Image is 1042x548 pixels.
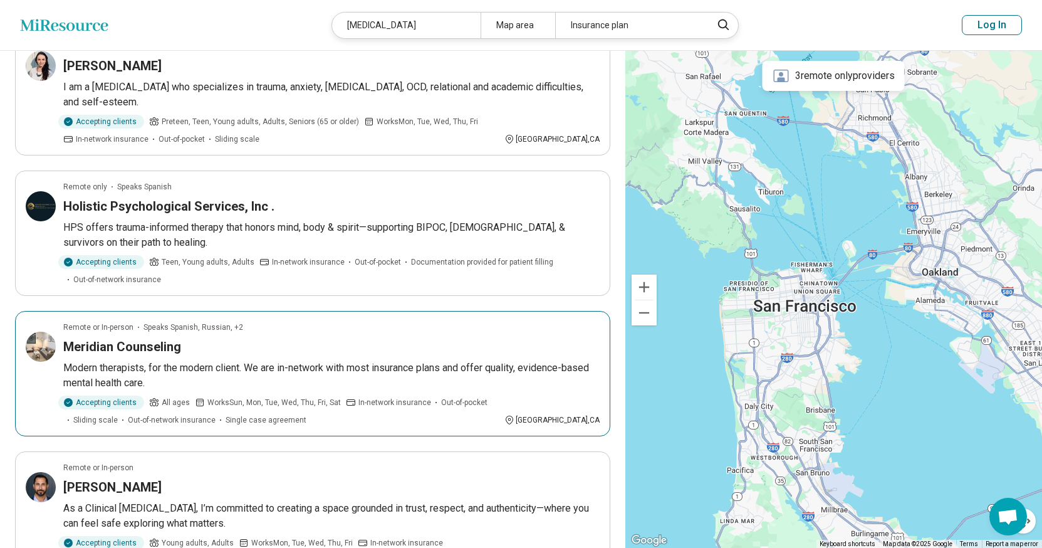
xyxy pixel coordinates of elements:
[58,255,144,269] div: Accepting clients
[63,462,133,473] p: Remote or In-person
[632,300,657,325] button: Zoom out
[73,274,161,285] span: Out-of-network insurance
[58,396,144,409] div: Accepting clients
[159,134,205,145] span: Out-of-pocket
[162,256,254,268] span: Teen, Young adults, Adults
[377,116,478,127] span: Works Mon, Tue, Wed, Thu, Fri
[883,540,952,547] span: Map data ©2025 Google
[355,256,401,268] span: Out-of-pocket
[63,322,133,333] p: Remote or In-person
[73,414,118,426] span: Sliding scale
[481,13,555,38] div: Map area
[58,115,144,129] div: Accepting clients
[63,361,600,391] p: Modern therapists, for the modern client. We are in-network with most insurance plans and offer q...
[63,57,162,75] h3: [PERSON_NAME]
[226,414,306,426] span: Single case agreement
[76,134,148,145] span: In-network insurance
[986,540,1038,547] a: Report a map error
[63,220,600,250] p: HPS offers trauma-informed therapy that honors mind, body & spirit—supporting BIPOC, [DEMOGRAPHIC...
[63,338,181,356] h3: Meridian Counseling
[962,15,1022,35] button: Log In
[989,498,1027,535] div: Open chat
[411,256,553,268] span: Documentation provided for patient filling
[632,275,657,300] button: Zoom in
[504,414,600,426] div: [GEOGRAPHIC_DATA] , CA
[63,198,274,215] h3: Holistic Psychological Services, Inc .
[63,501,600,531] p: As a Clinical [MEDICAL_DATA], I’m committed to creating a space grounded in trust, respect, and a...
[128,414,216,426] span: Out-of-network insurance
[63,478,162,496] h3: [PERSON_NAME]
[207,397,341,408] span: Works Sun, Mon, Tue, Wed, Thu, Fri, Sat
[504,134,600,145] div: [GEOGRAPHIC_DATA] , CA
[555,13,704,38] div: Insurance plan
[63,80,600,110] p: I am a [MEDICAL_DATA] who specializes in trauma, anxiety, [MEDICAL_DATA], OCD, relational and aca...
[162,116,359,127] span: Preteen, Teen, Young adults, Adults, Seniors (65 or older)
[441,397,487,408] span: Out-of-pocket
[763,61,905,91] div: 3 remote only providers
[63,181,107,192] p: Remote only
[272,256,345,268] span: In-network insurance
[358,397,431,408] span: In-network insurance
[143,322,243,333] span: Speaks Spanish, Russian, +2
[960,540,978,547] a: Terms (opens in new tab)
[332,13,481,38] div: [MEDICAL_DATA]
[117,181,172,192] span: Speaks Spanish
[162,397,190,408] span: All ages
[215,134,259,145] span: Sliding scale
